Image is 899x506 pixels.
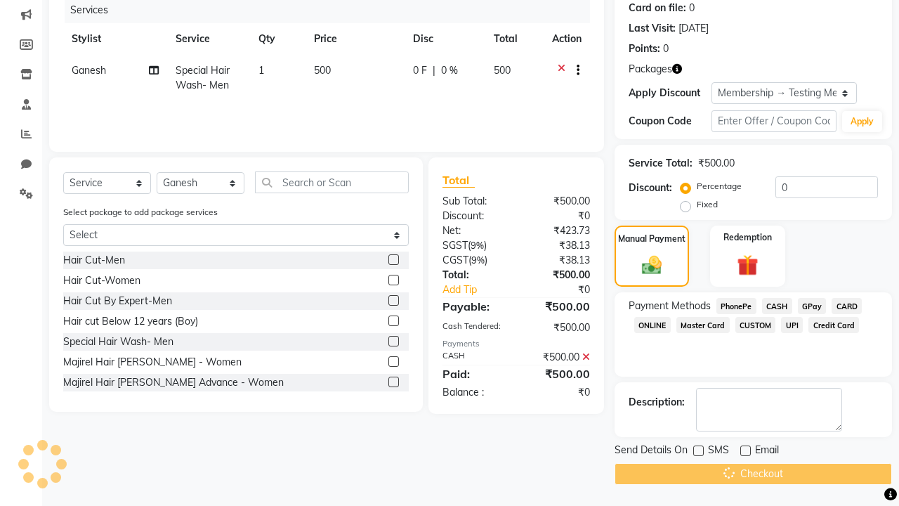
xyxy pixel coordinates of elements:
[63,335,173,349] div: Special Hair Wash- Men
[471,254,485,266] span: 9%
[516,253,601,268] div: ₹38.13
[516,320,601,335] div: ₹500.00
[432,350,516,365] div: CASH
[629,395,685,410] div: Description:
[735,317,776,333] span: CUSTOM
[63,253,125,268] div: Hair Cut-Men
[723,231,772,244] label: Redemption
[516,268,601,283] div: ₹500.00
[708,443,729,460] span: SMS
[432,194,516,209] div: Sub Total:
[442,338,590,350] div: Payments
[730,252,766,279] img: _gift.svg
[689,1,695,15] div: 0
[516,209,601,223] div: ₹0
[618,233,685,245] label: Manual Payment
[516,238,601,253] div: ₹38.13
[176,64,230,91] span: Special Hair Wash- Men
[314,64,331,77] span: 500
[405,23,485,55] th: Disc
[634,317,671,333] span: ONLINE
[615,443,688,460] span: Send Details On
[842,111,882,132] button: Apply
[516,350,601,365] div: ₹500.00
[63,23,167,55] th: Stylist
[72,64,106,77] span: Ganesh
[663,41,669,56] div: 0
[432,253,516,268] div: ( )
[433,63,435,78] span: |
[442,254,468,266] span: CGST
[629,299,711,313] span: Payment Methods
[629,1,686,15] div: Card on file:
[63,314,198,329] div: Hair cut Below 12 years (Boy)
[808,317,859,333] span: Credit Card
[255,171,409,193] input: Search or Scan
[442,239,468,252] span: SGST
[432,298,516,315] div: Payable:
[516,365,601,382] div: ₹500.00
[167,23,250,55] th: Service
[698,156,735,171] div: ₹500.00
[63,375,284,390] div: Majirel Hair [PERSON_NAME] Advance - Women
[250,23,306,55] th: Qty
[485,23,544,55] th: Total
[432,385,516,400] div: Balance :
[432,238,516,253] div: ( )
[678,21,709,36] div: [DATE]
[432,223,516,238] div: Net:
[516,223,601,238] div: ₹423.73
[258,64,264,77] span: 1
[629,62,672,77] span: Packages
[629,156,693,171] div: Service Total:
[413,63,427,78] span: 0 F
[63,206,218,219] label: Select package to add package services
[494,64,511,77] span: 500
[432,365,516,382] div: Paid:
[676,317,730,333] span: Master Card
[629,21,676,36] div: Last Visit:
[63,294,172,309] div: Hair Cut By Expert-Men
[441,63,458,78] span: 0 %
[516,298,601,315] div: ₹500.00
[629,114,711,129] div: Coupon Code
[306,23,405,55] th: Price
[516,385,601,400] div: ₹0
[755,443,779,460] span: Email
[697,180,742,193] label: Percentage
[432,268,516,283] div: Total:
[629,41,660,56] div: Points:
[798,298,827,314] span: GPay
[629,86,711,100] div: Apply Discount
[636,254,669,277] img: _cash.svg
[63,355,242,370] div: Majirel Hair [PERSON_NAME] - Women
[762,298,792,314] span: CASH
[530,283,601,297] div: ₹0
[516,194,601,209] div: ₹500.00
[711,110,836,132] input: Enter Offer / Coupon Code
[432,320,516,335] div: Cash Tendered:
[781,317,803,333] span: UPI
[629,181,672,195] div: Discount:
[432,209,516,223] div: Discount:
[716,298,756,314] span: PhonePe
[63,273,140,288] div: Hair Cut-Women
[832,298,862,314] span: CARD
[471,240,484,251] span: 9%
[697,198,718,211] label: Fixed
[442,173,475,188] span: Total
[432,283,530,297] a: Add Tip
[544,23,590,55] th: Action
